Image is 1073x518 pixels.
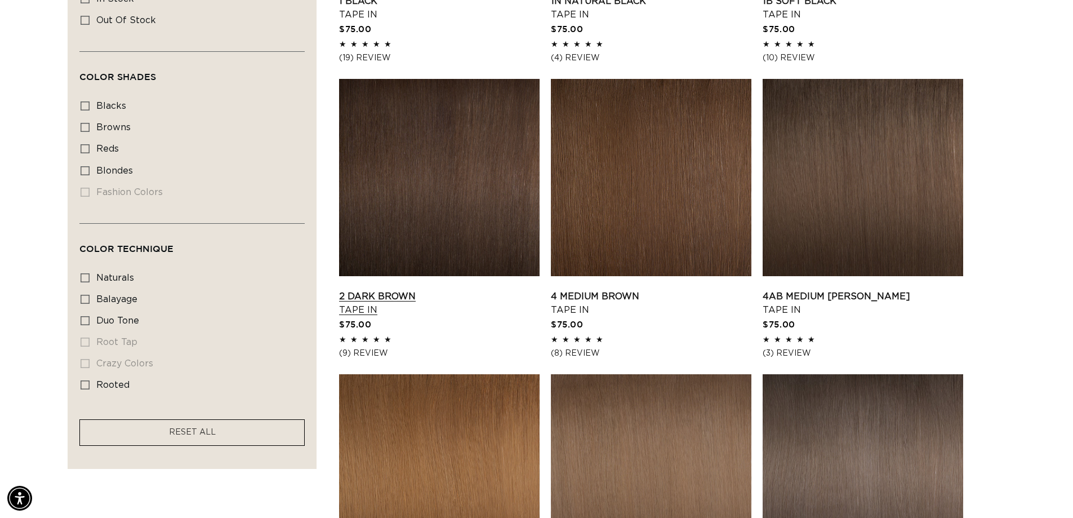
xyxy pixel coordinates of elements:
span: browns [96,123,131,132]
a: RESET ALL [169,426,216,440]
a: 4 Medium Brown Tape In [551,290,751,317]
span: blacks [96,101,126,110]
span: Out of stock [96,16,156,25]
summary: Color Technique (0 selected) [79,224,305,264]
span: naturals [96,273,134,282]
span: balayage [96,295,137,304]
span: Color Technique [79,243,173,254]
span: Color Shades [79,72,156,82]
iframe: Chat Widget [1017,464,1073,518]
span: duo tone [96,316,139,325]
span: reds [96,144,119,153]
span: RESET ALL [169,428,216,436]
summary: Color Shades (0 selected) [79,52,305,92]
div: Accessibility Menu [7,486,32,511]
a: 2 Dark Brown Tape In [339,290,540,317]
span: blondes [96,166,133,175]
a: 4AB Medium [PERSON_NAME] Tape In [763,290,963,317]
span: rooted [96,380,130,389]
